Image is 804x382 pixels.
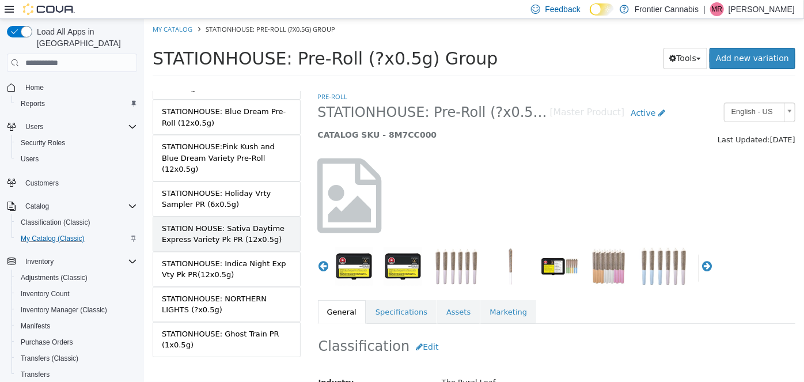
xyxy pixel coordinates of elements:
[174,85,406,103] span: STATIONHOUSE: Pre-Roll (?x0.5g) Group
[18,239,147,262] div: STATIONHOUSE: Indica Night Exp Vty Pk PR(12x0.5g)
[16,136,70,150] a: Security Roles
[16,351,137,365] span: Transfers (Classic)
[16,215,137,229] span: Classification (Classic)
[21,338,73,347] span: Purchase Orders
[21,354,78,363] span: Transfers (Classic)
[21,234,85,243] span: My Catalog (Classic)
[16,152,137,166] span: Users
[635,2,699,16] p: Frontier Cannabis
[16,287,137,301] span: Inventory Count
[16,287,74,301] a: Inventory Count
[2,254,142,270] button: Inventory
[581,84,636,102] span: English - US
[174,241,185,253] button: Previous
[18,87,147,109] div: STATIONHOUSE: Blue Dream Pre-Roll (12x0.5g)
[18,204,147,226] div: STATION HOUSE: Sativa Daytime Express Variety Pk PR (12x0.5g)
[62,6,191,14] span: STATIONHOUSE: Pre-Roll (?x0.5g) Group
[16,319,137,333] span: Manifests
[21,218,90,227] span: Classification (Classic)
[25,202,49,211] span: Catalog
[336,281,392,305] a: Marketing
[21,138,65,147] span: Security Roles
[729,2,795,16] p: [PERSON_NAME]
[12,350,142,366] button: Transfers (Classic)
[545,3,580,15] span: Feedback
[590,3,614,16] input: Dark Mode
[12,151,142,167] button: Users
[16,351,83,365] a: Transfers (Classic)
[16,152,43,166] a: Users
[16,232,89,245] a: My Catalog (Classic)
[21,120,137,134] span: Users
[12,286,142,302] button: Inventory Count
[16,271,92,285] a: Adjustments (Classic)
[16,271,137,285] span: Adjustments (Classic)
[16,368,137,381] span: Transfers
[2,174,142,191] button: Customers
[25,179,59,188] span: Customers
[293,281,336,305] a: Assets
[12,270,142,286] button: Adjustments (Classic)
[21,255,58,268] button: Inventory
[12,135,142,151] button: Security Roles
[25,257,54,266] span: Inventory
[12,334,142,350] button: Purchase Orders
[16,335,78,349] a: Purchase Orders
[16,232,137,245] span: My Catalog (Classic)
[25,83,44,92] span: Home
[712,2,723,16] span: MR
[12,214,142,230] button: Classification (Classic)
[21,154,39,164] span: Users
[23,3,75,15] img: Cova
[21,80,137,94] span: Home
[16,97,137,111] span: Reports
[18,169,147,191] div: STATIONHOUSE: Holiday Vrty Sampler PR (6x0.5g)
[16,303,112,317] a: Inventory Manager (Classic)
[21,289,70,298] span: Inventory Count
[21,199,54,213] button: Catalog
[21,81,48,94] a: Home
[32,26,137,49] span: Load All Apps in [GEOGRAPHIC_DATA]
[16,97,50,111] a: Reports
[18,122,147,156] div: STATIONHOUSE:Pink Kush and Blue Dream Variety Pre-Roll (12x0.5g)
[175,359,210,368] span: Industry
[9,6,48,14] a: My Catalog
[21,176,63,190] a: Customers
[566,29,651,50] a: Add new variation
[266,317,301,339] button: Edit
[16,335,137,349] span: Purchase Orders
[574,116,626,125] span: Last Updated:
[222,281,293,305] a: Specifications
[487,89,511,99] span: Active
[710,2,724,16] div: Mary Reinert
[21,273,88,282] span: Adjustments (Classic)
[16,368,54,381] a: Transfers
[406,89,481,99] small: [Master Product]
[174,111,528,121] h5: CATALOG SKU - 8M7CC000
[21,99,45,108] span: Reports
[558,241,569,253] button: Next
[12,302,142,318] button: Inventory Manager (Classic)
[9,29,354,50] span: STATIONHOUSE: Pre-Roll (?x0.5g) Group
[2,119,142,135] button: Users
[12,318,142,334] button: Manifests
[21,305,107,315] span: Inventory Manager (Classic)
[16,319,55,333] a: Manifests
[21,175,137,190] span: Customers
[12,230,142,247] button: My Catalog (Classic)
[174,281,222,305] a: General
[16,215,95,229] a: Classification (Classic)
[21,322,50,331] span: Manifests
[16,303,137,317] span: Inventory Manager (Classic)
[2,79,142,96] button: Home
[21,120,48,134] button: Users
[12,96,142,112] button: Reports
[289,354,659,374] div: The Rural Leaf
[2,198,142,214] button: Catalog
[519,29,564,50] button: Tools
[626,116,651,125] span: [DATE]
[25,122,43,131] span: Users
[16,136,137,150] span: Security Roles
[174,73,204,82] a: Pre-roll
